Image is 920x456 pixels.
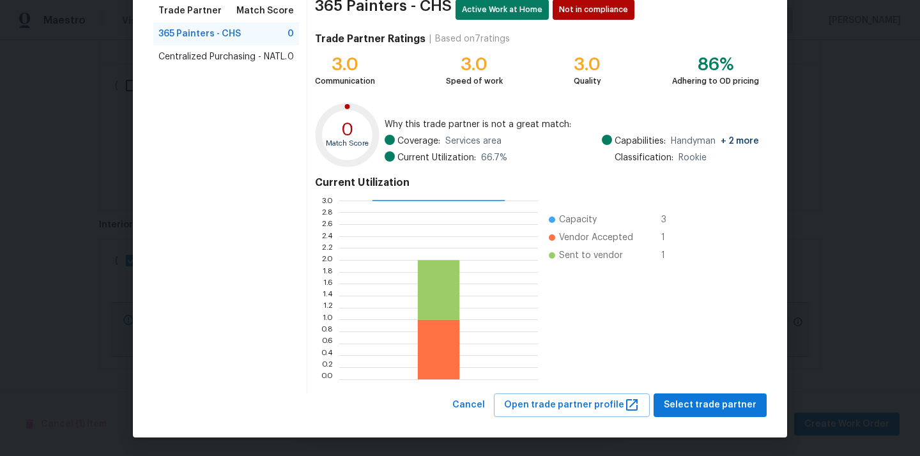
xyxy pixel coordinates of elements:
[445,135,502,148] span: Services area
[287,27,294,40] span: 0
[615,151,673,164] span: Classification:
[462,3,548,16] span: Active Work at Home
[321,328,333,335] text: 0.8
[671,135,759,148] span: Handyman
[559,3,633,16] span: Not in compliance
[574,75,601,87] div: Quality
[321,363,333,371] text: 0.2
[321,208,333,216] text: 2.8
[321,351,333,359] text: 0.4
[385,118,759,131] span: Why this trade partner is not a great match:
[321,340,333,347] text: 0.6
[315,33,425,45] h4: Trade Partner Ratings
[321,376,333,383] text: 0.0
[481,151,507,164] span: 66.7 %
[721,137,759,146] span: + 2 more
[559,213,597,226] span: Capacity
[323,304,333,312] text: 1.2
[323,292,333,300] text: 1.4
[654,393,767,417] button: Select trade partner
[672,58,759,71] div: 86%
[323,268,333,276] text: 1.8
[435,33,510,45] div: Based on 7 ratings
[661,213,682,226] span: 3
[452,397,485,413] span: Cancel
[321,232,333,240] text: 2.4
[447,393,490,417] button: Cancel
[322,220,333,228] text: 2.6
[661,249,682,262] span: 1
[341,121,354,139] text: 0
[678,151,707,164] span: Rookie
[315,75,375,87] div: Communication
[158,4,222,17] span: Trade Partner
[158,50,287,63] span: Centralized Purchasing - NATL.
[672,75,759,87] div: Adhering to OD pricing
[326,140,369,147] text: Match Score
[615,135,666,148] span: Capabilities:
[664,397,756,413] span: Select trade partner
[446,75,503,87] div: Speed of work
[661,231,682,244] span: 1
[323,315,333,323] text: 1.0
[397,151,476,164] span: Current Utilization:
[321,256,333,264] text: 2.0
[446,58,503,71] div: 3.0
[494,393,650,417] button: Open trade partner profile
[425,33,435,45] div: |
[322,244,333,252] text: 2.2
[321,197,333,204] text: 3.0
[504,397,640,413] span: Open trade partner profile
[315,176,759,189] h4: Current Utilization
[158,27,241,40] span: 365 Painters - CHS
[559,231,633,244] span: Vendor Accepted
[287,50,294,63] span: 0
[559,249,623,262] span: Sent to vendor
[323,280,333,287] text: 1.6
[236,4,294,17] span: Match Score
[574,58,601,71] div: 3.0
[397,135,440,148] span: Coverage:
[315,58,375,71] div: 3.0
